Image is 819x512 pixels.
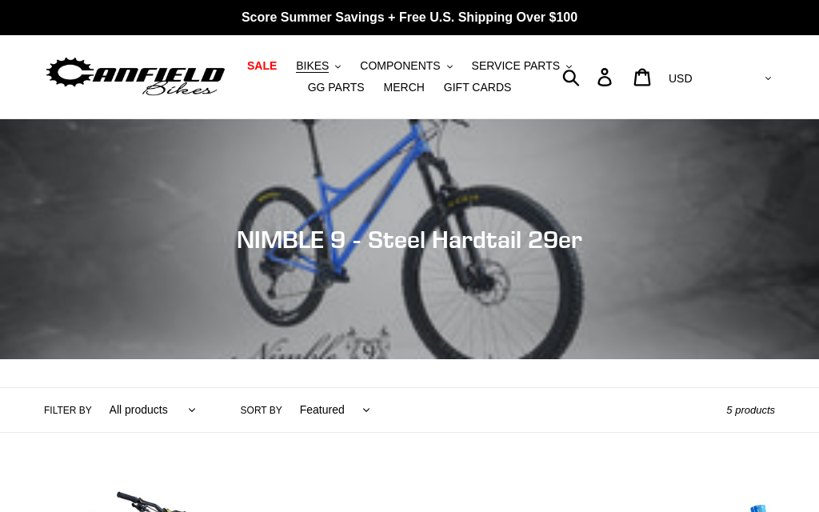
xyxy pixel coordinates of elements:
[247,59,277,73] span: SALE
[239,55,285,77] a: SALE
[237,225,582,254] span: NIMBLE 9 - Steel Hardtail 29er
[472,59,560,73] span: SERVICE PARTS
[241,403,282,418] label: Sort by
[726,404,775,416] span: 5 products
[376,77,433,98] a: MERCH
[296,59,329,73] span: BIKES
[288,55,349,77] button: BIKES
[436,77,520,98] a: GIFT CARDS
[300,77,373,98] a: GG PARTS
[44,403,92,418] label: Filter by
[44,54,227,99] img: Canfield Bikes
[464,55,580,77] button: SERVICE PARTS
[360,59,440,73] span: COMPONENTS
[352,55,460,77] button: COMPONENTS
[308,81,365,94] span: GG PARTS
[384,81,425,94] span: MERCH
[444,81,512,94] span: GIFT CARDS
